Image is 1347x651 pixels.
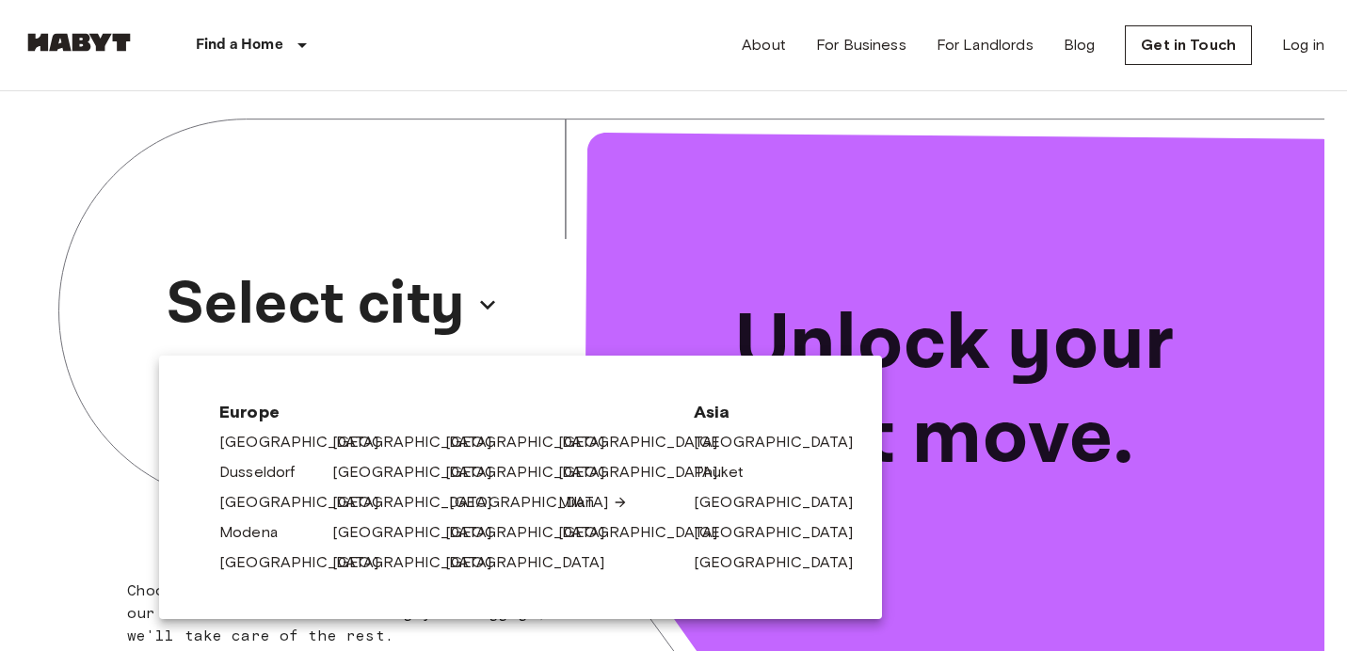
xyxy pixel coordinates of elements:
[219,551,398,574] a: [GEOGRAPHIC_DATA]
[332,521,511,544] a: [GEOGRAPHIC_DATA]
[558,461,737,484] a: [GEOGRAPHIC_DATA]
[694,431,873,453] a: [GEOGRAPHIC_DATA]
[219,491,398,514] a: [GEOGRAPHIC_DATA]
[332,491,511,514] a: [GEOGRAPHIC_DATA]
[694,521,873,544] a: [GEOGRAPHIC_DATA]
[445,431,624,453] a: [GEOGRAPHIC_DATA]
[332,551,511,574] a: [GEOGRAPHIC_DATA]
[694,551,873,574] a: [GEOGRAPHIC_DATA]
[219,461,314,484] a: Dusseldorf
[219,521,297,544] a: Modena
[694,491,873,514] a: [GEOGRAPHIC_DATA]
[445,521,624,544] a: [GEOGRAPHIC_DATA]
[558,521,737,544] a: [GEOGRAPHIC_DATA]
[332,431,511,453] a: [GEOGRAPHIC_DATA]
[449,491,628,514] a: [GEOGRAPHIC_DATA]
[445,461,624,484] a: [GEOGRAPHIC_DATA]
[694,461,762,484] a: Phuket
[219,431,398,453] a: [GEOGRAPHIC_DATA]
[445,551,624,574] a: [GEOGRAPHIC_DATA]
[332,461,511,484] a: [GEOGRAPHIC_DATA]
[694,401,822,423] span: Asia
[219,401,664,423] span: Europe
[558,431,737,453] a: [GEOGRAPHIC_DATA]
